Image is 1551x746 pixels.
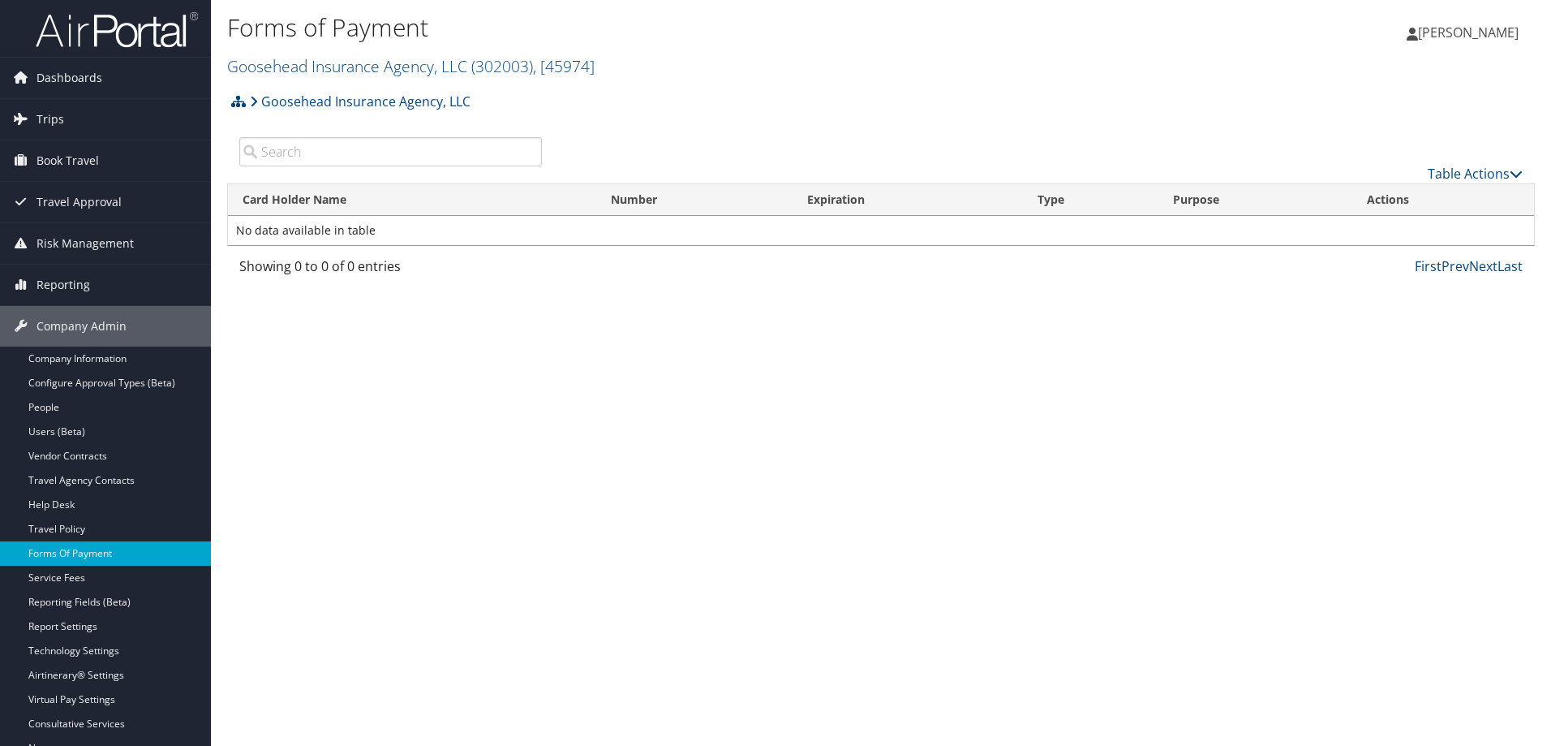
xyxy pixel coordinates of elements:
th: Type [1023,184,1158,216]
th: Purpose: activate to sort column ascending [1158,184,1352,216]
a: Goosehead Insurance Agency, LLC [250,85,470,118]
span: Book Travel [37,140,99,181]
a: Last [1497,257,1523,275]
span: [PERSON_NAME] [1418,24,1519,41]
th: Expiration: activate to sort column ascending [793,184,1023,216]
a: First [1415,257,1441,275]
a: Goosehead Insurance Agency, LLC [227,55,595,77]
div: Showing 0 to 0 of 0 entries [239,257,542,284]
img: airportal-logo.png [36,11,198,49]
th: Number [596,184,793,216]
span: Risk Management [37,223,134,264]
span: Company Admin [37,306,127,347]
span: Reporting [37,265,90,305]
h1: Forms of Payment [227,11,1099,45]
span: Travel Approval [37,182,122,222]
th: Card Holder Name [228,184,596,216]
th: Actions [1352,184,1534,216]
td: No data available in table [228,216,1534,245]
a: Table Actions [1428,165,1523,183]
a: Prev [1441,257,1469,275]
input: Search [239,137,542,166]
a: Next [1469,257,1497,275]
a: [PERSON_NAME] [1407,8,1535,57]
span: , [ 45974 ] [533,55,595,77]
span: ( 302003 ) [471,55,533,77]
span: Dashboards [37,58,102,98]
span: Trips [37,99,64,140]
